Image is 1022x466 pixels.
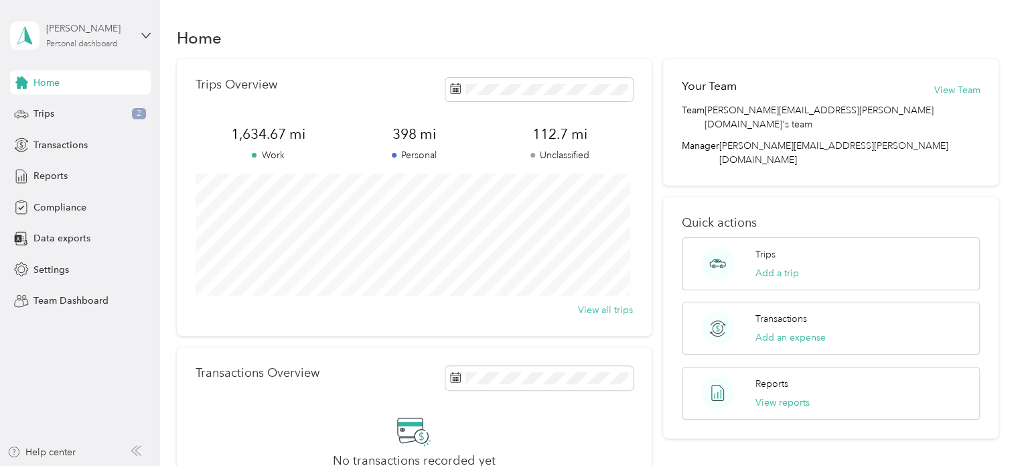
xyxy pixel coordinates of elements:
[755,331,826,345] button: Add an expense
[341,148,487,162] p: Personal
[177,31,222,45] h1: Home
[33,294,108,308] span: Team Dashboard
[682,139,719,167] span: Manager
[341,125,487,143] span: 398 mi
[705,103,980,131] span: [PERSON_NAME][EMAIL_ADDRESS][PERSON_NAME][DOMAIN_NAME]'s team
[33,231,90,245] span: Data exports
[33,169,68,183] span: Reports
[46,40,118,48] div: Personal dashboard
[196,125,342,143] span: 1,634.67 mi
[196,148,342,162] p: Work
[719,140,948,166] span: [PERSON_NAME][EMAIL_ADDRESS][PERSON_NAME][DOMAIN_NAME]
[755,312,807,326] p: Transactions
[33,138,88,152] span: Transactions
[487,125,633,143] span: 112.7 mi
[46,21,130,36] div: [PERSON_NAME]
[755,377,788,391] p: Reports
[33,107,54,121] span: Trips
[682,216,980,230] p: Quick actions
[755,266,799,280] button: Add a trip
[755,247,776,261] p: Trips
[7,445,76,459] button: Help center
[934,83,980,97] button: View Team
[947,391,1022,466] iframe: Everlance-gr Chat Button Frame
[196,366,319,380] p: Transactions Overview
[33,76,60,90] span: Home
[755,396,810,410] button: View reports
[132,108,146,120] span: 2
[682,78,737,95] h2: Your Team
[487,148,633,162] p: Unclassified
[578,303,633,317] button: View all trips
[682,103,705,131] span: Team
[33,200,86,215] span: Compliance
[33,263,69,277] span: Settings
[196,78,277,92] p: Trips Overview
